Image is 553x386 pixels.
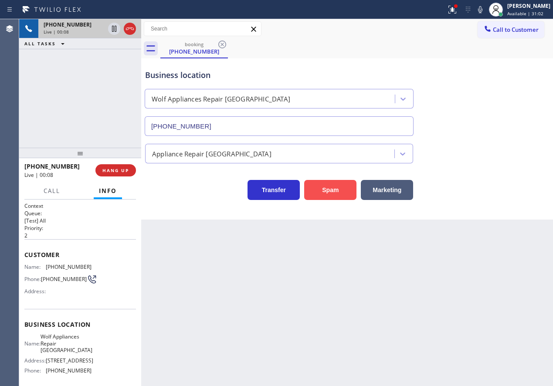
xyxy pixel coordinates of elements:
[24,210,136,217] h2: Queue:
[46,367,92,374] span: [PHONE_NUMBER]
[102,167,129,173] span: HANG UP
[44,187,60,195] span: Call
[46,264,92,270] span: [PHONE_NUMBER]
[24,41,56,47] span: ALL TASKS
[44,21,92,28] span: [PHONE_NUMBER]
[161,47,227,55] div: [PHONE_NUMBER]
[145,116,414,136] input: Phone Number
[248,180,300,200] button: Transfer
[24,224,136,232] h2: Priority:
[474,3,486,16] button: Mute
[24,162,80,170] span: [PHONE_NUMBER]
[108,23,120,35] button: Hold Customer
[161,41,227,47] div: booking
[24,367,46,374] span: Phone:
[152,149,271,159] div: Appliance Repair [GEOGRAPHIC_DATA]
[41,276,87,282] span: [PHONE_NUMBER]
[24,171,53,179] span: Live | 00:08
[24,251,136,259] span: Customer
[145,69,413,81] div: Business location
[144,22,261,36] input: Search
[99,187,117,195] span: Info
[95,164,136,176] button: HANG UP
[493,26,539,34] span: Call to Customer
[24,320,136,328] span: Business location
[24,202,136,210] h1: Context
[478,21,544,38] button: Call to Customer
[507,2,550,10] div: [PERSON_NAME]
[46,357,93,364] span: [STREET_ADDRESS]
[24,288,47,295] span: Address:
[304,180,356,200] button: Spam
[24,276,41,282] span: Phone:
[19,38,73,49] button: ALL TASKS
[124,23,136,35] button: Hang up
[507,10,543,17] span: Available | 31:02
[361,180,413,200] button: Marketing
[152,94,290,104] div: Wolf Appliances Repair [GEOGRAPHIC_DATA]
[38,183,65,200] button: Call
[24,217,136,224] p: [Test] All
[41,333,92,353] span: Wolf Appliances Repair [GEOGRAPHIC_DATA]
[94,183,122,200] button: Info
[161,39,227,58] div: (571) 548-6554
[24,264,46,270] span: Name:
[24,340,41,347] span: Name:
[24,357,46,364] span: Address:
[44,29,69,35] span: Live | 00:08
[24,232,136,239] p: 2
